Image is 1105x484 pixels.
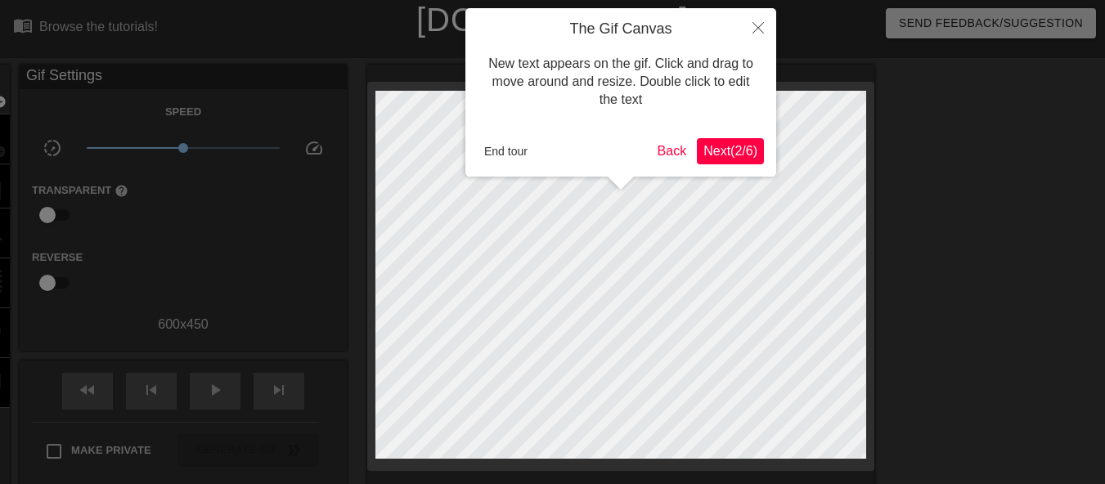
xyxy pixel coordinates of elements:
[269,380,289,400] span: skip_next
[165,104,201,120] label: Speed
[13,16,33,35] span: menu_book
[416,2,689,38] a: [DOMAIN_NAME]
[39,20,158,34] div: Browse the tutorials!
[71,442,151,459] span: Make Private
[78,380,97,400] span: fast_rewind
[899,13,1083,34] span: Send Feedback/Suggestion
[478,38,764,126] div: New text appears on the gif. Click and drag to move around and resize. Double click to edit the text
[32,249,83,266] label: Reverse
[478,139,534,164] button: End tour
[376,37,802,56] div: The online gif editor
[304,138,324,158] span: speed
[32,182,128,199] label: Transparent
[703,144,757,158] span: Next ( 2 / 6 )
[740,8,776,46] button: Close
[478,20,764,38] h4: The Gif Canvas
[141,380,161,400] span: skip_previous
[20,65,347,89] div: Gif Settings
[115,184,128,198] span: help
[43,138,62,158] span: slow_motion_video
[651,138,694,164] button: Back
[20,315,347,334] div: 600 x 450
[697,138,764,164] button: Next
[886,8,1096,38] button: Send Feedback/Suggestion
[13,16,158,41] a: Browse the tutorials!
[205,380,225,400] span: play_arrow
